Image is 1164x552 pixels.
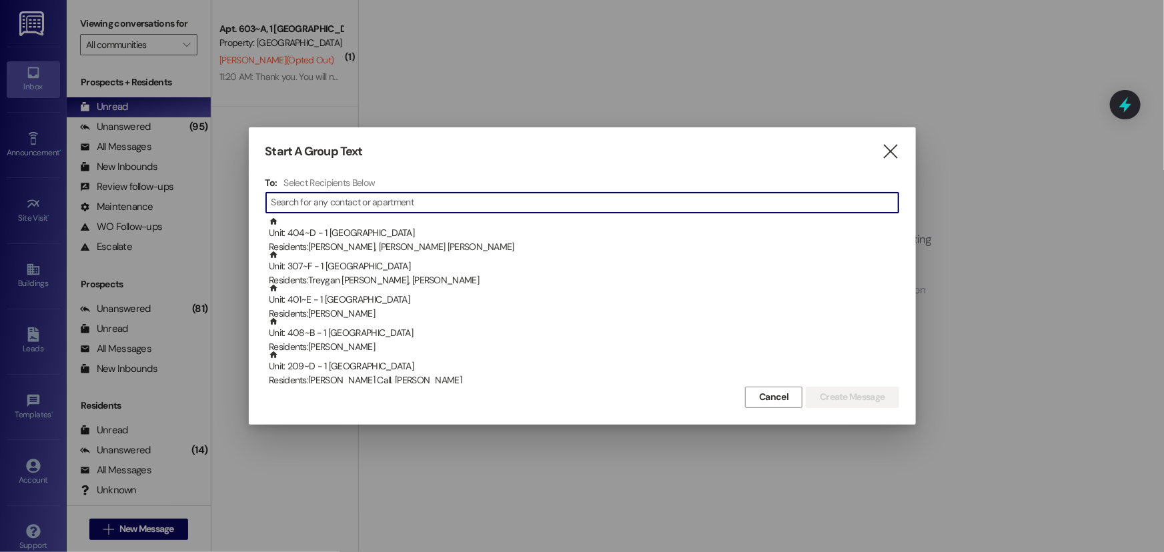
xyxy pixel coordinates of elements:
[269,373,899,387] div: Residents: [PERSON_NAME] Call, [PERSON_NAME]
[265,283,899,317] div: Unit: 401~E - 1 [GEOGRAPHIC_DATA]Residents:[PERSON_NAME]
[265,144,363,159] h3: Start A Group Text
[269,217,899,255] div: Unit: 404~D - 1 [GEOGRAPHIC_DATA]
[269,340,899,354] div: Residents: [PERSON_NAME]
[265,217,899,250] div: Unit: 404~D - 1 [GEOGRAPHIC_DATA]Residents:[PERSON_NAME], [PERSON_NAME] [PERSON_NAME]
[265,250,899,283] div: Unit: 307~F - 1 [GEOGRAPHIC_DATA]Residents:Treygan [PERSON_NAME], [PERSON_NAME]
[269,283,899,321] div: Unit: 401~E - 1 [GEOGRAPHIC_DATA]
[269,350,899,388] div: Unit: 209~D - 1 [GEOGRAPHIC_DATA]
[265,177,277,189] h3: To:
[881,145,899,159] i: 
[269,307,899,321] div: Residents: [PERSON_NAME]
[820,390,885,404] span: Create Message
[745,387,802,408] button: Cancel
[806,387,899,408] button: Create Message
[269,250,899,288] div: Unit: 307~F - 1 [GEOGRAPHIC_DATA]
[269,273,899,287] div: Residents: Treygan [PERSON_NAME], [PERSON_NAME]
[283,177,375,189] h4: Select Recipients Below
[265,350,899,383] div: Unit: 209~D - 1 [GEOGRAPHIC_DATA]Residents:[PERSON_NAME] Call, [PERSON_NAME]
[759,390,788,404] span: Cancel
[265,317,899,350] div: Unit: 408~B - 1 [GEOGRAPHIC_DATA]Residents:[PERSON_NAME]
[269,317,899,355] div: Unit: 408~B - 1 [GEOGRAPHIC_DATA]
[269,240,899,254] div: Residents: [PERSON_NAME], [PERSON_NAME] [PERSON_NAME]
[271,193,899,212] input: Search for any contact or apartment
